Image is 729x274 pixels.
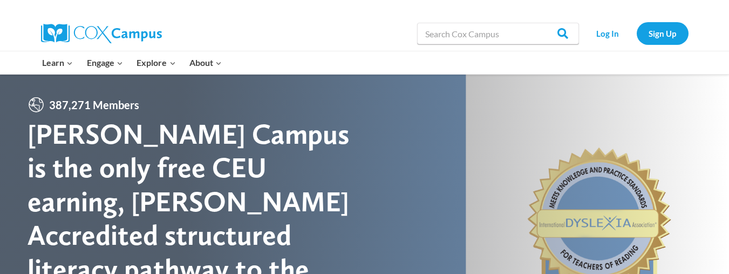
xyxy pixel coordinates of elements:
[584,22,631,44] a: Log In
[87,56,123,70] span: Engage
[137,56,175,70] span: Explore
[584,22,689,44] nav: Secondary Navigation
[42,56,73,70] span: Learn
[189,56,222,70] span: About
[417,23,579,44] input: Search Cox Campus
[41,24,162,43] img: Cox Campus
[45,96,144,113] span: 387,271 Members
[36,51,229,74] nav: Primary Navigation
[637,22,689,44] a: Sign Up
